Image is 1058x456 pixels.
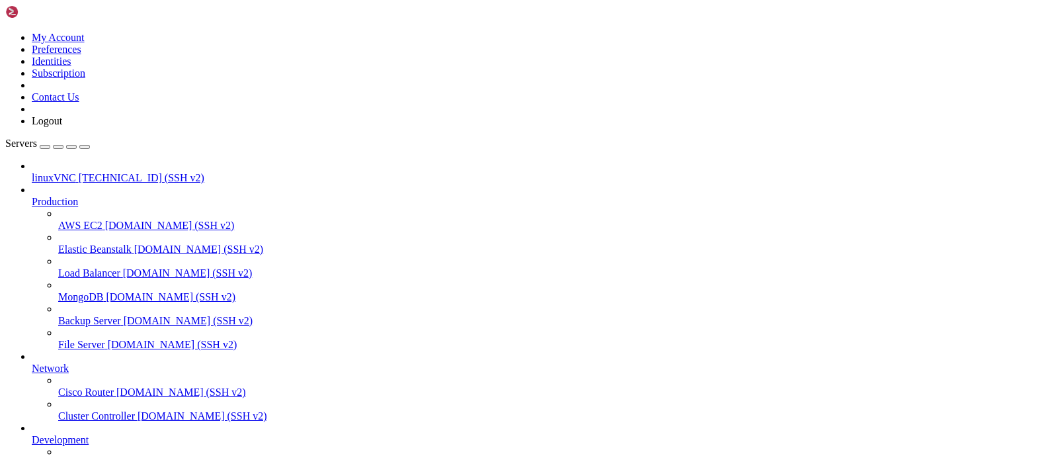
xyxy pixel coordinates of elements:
[116,387,246,398] span: [DOMAIN_NAME] (SSH v2)
[58,220,102,231] span: AWS EC2
[32,56,71,67] a: Identities
[5,5,81,19] img: Shellngn
[32,160,1053,184] li: linuxVNC [TECHNICAL_ID] (SSH v2)
[58,291,103,302] span: MongoDB
[32,184,1053,351] li: Production
[58,232,1053,255] li: Elastic Beanstalk [DOMAIN_NAME] (SSH v2)
[32,172,76,183] span: linuxVNC
[58,387,114,398] span: Cisco Router
[58,220,1053,232] a: AWS EC2 [DOMAIN_NAME] (SSH v2)
[124,315,253,326] span: [DOMAIN_NAME] (SSH v2)
[58,291,1053,303] a: MongoDB [DOMAIN_NAME] (SSH v2)
[32,363,69,374] span: Network
[138,410,267,422] span: [DOMAIN_NAME] (SSH v2)
[58,208,1053,232] li: AWS EC2 [DOMAIN_NAME] (SSH v2)
[123,267,253,279] span: [DOMAIN_NAME] (SSH v2)
[32,196,1053,208] a: Production
[32,434,1053,446] a: Development
[58,387,1053,398] a: Cisco Router [DOMAIN_NAME] (SSH v2)
[32,196,78,207] span: Production
[58,255,1053,279] li: Load Balancer [DOMAIN_NAME] (SSH v2)
[5,138,90,149] a: Servers
[58,244,132,255] span: Elastic Beanstalk
[58,267,120,279] span: Load Balancer
[32,91,79,103] a: Contact Us
[32,172,1053,184] a: linuxVNC [TECHNICAL_ID] (SSH v2)
[32,351,1053,422] li: Network
[32,44,81,55] a: Preferences
[58,410,135,422] span: Cluster Controller
[105,220,235,231] span: [DOMAIN_NAME] (SSH v2)
[32,32,85,43] a: My Account
[58,327,1053,351] li: File Server [DOMAIN_NAME] (SSH v2)
[58,339,1053,351] a: File Server [DOMAIN_NAME] (SSH v2)
[108,339,237,350] span: [DOMAIN_NAME] (SSH v2)
[32,363,1053,375] a: Network
[58,339,105,350] span: File Server
[5,138,37,149] span: Servers
[134,244,264,255] span: [DOMAIN_NAME] (SSH v2)
[58,410,1053,422] a: Cluster Controller [DOMAIN_NAME] (SSH v2)
[58,303,1053,327] li: Backup Server [DOMAIN_NAME] (SSH v2)
[32,115,62,126] a: Logout
[32,434,89,445] span: Development
[58,375,1053,398] li: Cisco Router [DOMAIN_NAME] (SSH v2)
[58,398,1053,422] li: Cluster Controller [DOMAIN_NAME] (SSH v2)
[32,68,85,79] a: Subscription
[106,291,235,302] span: [DOMAIN_NAME] (SSH v2)
[58,267,1053,279] a: Load Balancer [DOMAIN_NAME] (SSH v2)
[58,279,1053,303] li: MongoDB [DOMAIN_NAME] (SSH v2)
[58,315,121,326] span: Backup Server
[79,172,204,183] span: [TECHNICAL_ID] (SSH v2)
[58,315,1053,327] a: Backup Server [DOMAIN_NAME] (SSH v2)
[58,244,1053,255] a: Elastic Beanstalk [DOMAIN_NAME] (SSH v2)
